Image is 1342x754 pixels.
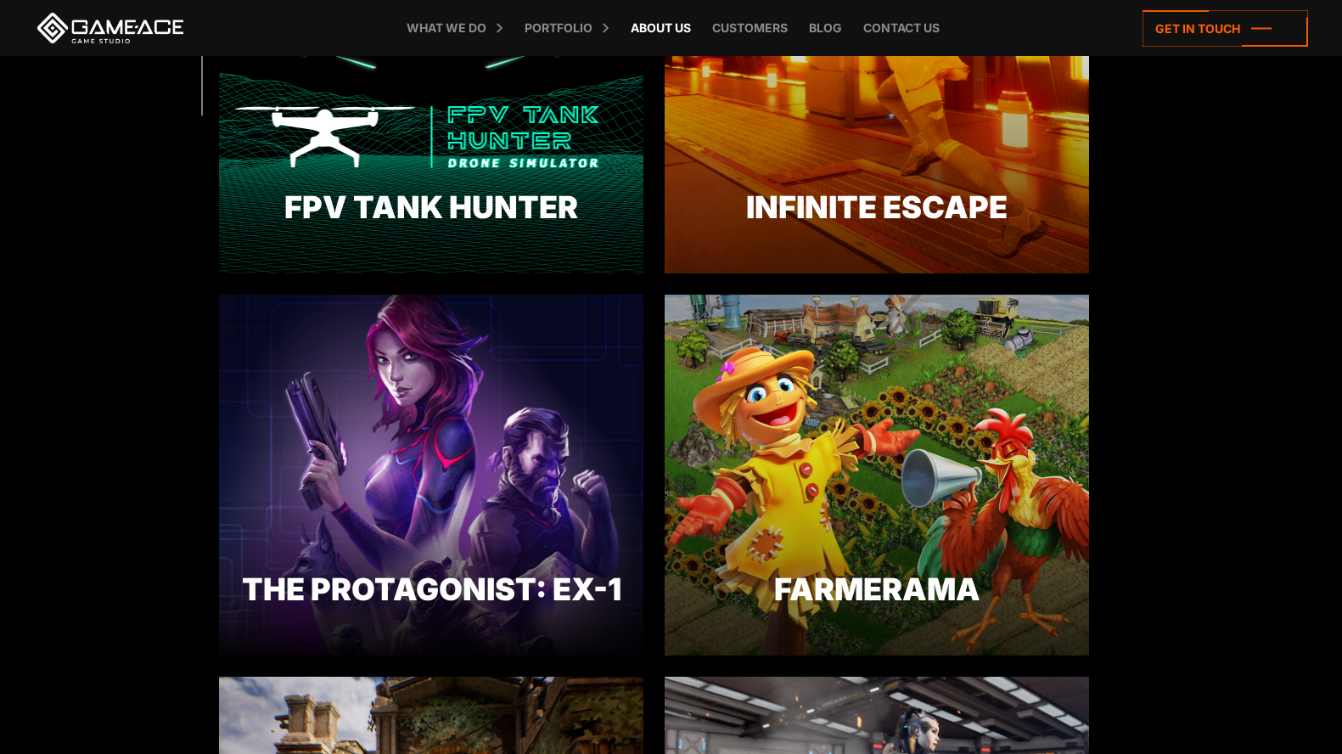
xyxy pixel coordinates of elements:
div: Farmerama [665,566,1089,612]
div: The Protagonist: EX-1 [219,566,643,612]
div: FPV Tank Hunter [219,184,643,230]
a: Get in touch [1143,10,1308,47]
img: The protagonist ex 1 game preview [219,295,643,656]
div: Infinite Escape [665,184,1089,230]
img: Farmerama case preview [665,295,1089,656]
